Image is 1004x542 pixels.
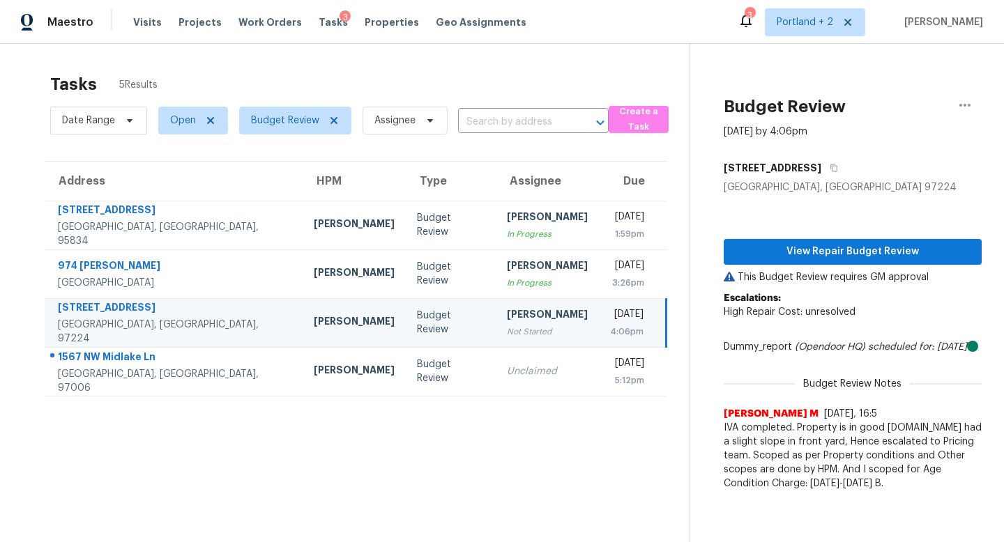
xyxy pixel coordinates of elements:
[417,357,485,385] div: Budget Review
[417,211,485,239] div: Budget Review
[821,155,840,180] button: Copy Address
[133,15,162,29] span: Visits
[724,407,819,421] span: [PERSON_NAME] M
[599,162,667,201] th: Due
[238,15,302,29] span: Work Orders
[724,125,807,139] div: [DATE] by 4:06pm
[314,363,395,380] div: [PERSON_NAME]
[58,367,291,395] div: [GEOGRAPHIC_DATA], [GEOGRAPHIC_DATA], 97006
[724,293,781,303] b: Escalations:
[610,356,645,373] div: [DATE]
[62,114,115,127] span: Date Range
[724,100,846,114] h2: Budget Review
[724,307,855,317] span: High Repair Cost: unresolved
[58,318,291,346] div: [GEOGRAPHIC_DATA], [GEOGRAPHIC_DATA], 97224
[58,300,291,318] div: [STREET_ADDRESS]
[58,276,291,290] div: [GEOGRAPHIC_DATA]
[610,373,645,387] div: 5:12pm
[507,210,588,227] div: [PERSON_NAME]
[365,15,419,29] span: Properties
[507,307,588,325] div: [PERSON_NAME]
[824,409,877,419] span: [DATE], 16:5
[45,162,303,201] th: Address
[724,340,982,354] div: Dummy_report
[507,276,588,290] div: In Progress
[616,104,662,136] span: Create a Task
[340,10,351,24] div: 3
[795,377,910,391] span: Budget Review Notes
[436,15,526,29] span: Geo Assignments
[724,180,982,194] div: [GEOGRAPHIC_DATA], [GEOGRAPHIC_DATA] 97224
[178,15,222,29] span: Projects
[47,15,93,29] span: Maestro
[58,258,291,276] div: 974 [PERSON_NAME]
[724,239,982,265] button: View Repair Budget Review
[496,162,599,201] th: Assignee
[507,364,588,378] div: Unclaimed
[610,325,644,339] div: 4:06pm
[417,260,485,288] div: Budget Review
[58,350,291,367] div: 1567 NW Midlake Ln
[314,314,395,332] div: [PERSON_NAME]
[591,113,610,132] button: Open
[610,276,645,290] div: 3:26pm
[868,342,967,352] i: scheduled for: [DATE]
[610,307,644,325] div: [DATE]
[745,8,754,22] div: 3
[458,111,570,133] input: Search by address
[119,78,158,92] span: 5 Results
[406,162,496,201] th: Type
[724,161,821,175] h5: [STREET_ADDRESS]
[610,210,645,227] div: [DATE]
[319,17,348,27] span: Tasks
[58,220,291,248] div: [GEOGRAPHIC_DATA], [GEOGRAPHIC_DATA], 95834
[58,203,291,220] div: [STREET_ADDRESS]
[314,217,395,234] div: [PERSON_NAME]
[507,258,588,276] div: [PERSON_NAME]
[724,421,982,490] span: IVA completed. Property is in good [DOMAIN_NAME] had a slight slope in front yard, Hence escalate...
[507,227,588,241] div: In Progress
[507,325,588,339] div: Not Started
[777,15,833,29] span: Portland + 2
[899,15,983,29] span: [PERSON_NAME]
[795,342,865,352] i: (Opendoor HQ)
[609,106,669,133] button: Create a Task
[610,258,645,276] div: [DATE]
[251,114,319,127] span: Budget Review
[314,265,395,283] div: [PERSON_NAME]
[374,114,416,127] span: Assignee
[170,114,196,127] span: Open
[735,243,971,261] span: View Repair Budget Review
[610,227,645,241] div: 1:59pm
[50,77,97,91] h2: Tasks
[724,270,982,284] p: This Budget Review requires GM approval
[303,162,406,201] th: HPM
[417,309,485,336] div: Budget Review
